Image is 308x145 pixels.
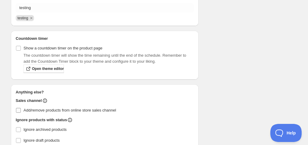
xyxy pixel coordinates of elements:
[32,66,64,71] span: Open theme editor
[16,117,67,123] h2: Ignore products with status
[24,138,60,143] span: Ignore draft products
[16,36,194,42] h2: Countdown timer
[270,124,302,142] iframe: Toggle Customer Support
[24,65,64,73] a: Open theme editor
[24,127,67,132] span: Ignore archived products
[24,46,102,50] span: Show a countdown timer on the product page
[29,15,34,21] button: Remove testing
[24,52,194,65] p: The countdown timer will show the time remaining until the end of the schedule. Remember to add t...
[16,89,194,95] h2: Anything else?
[16,98,42,104] h2: Sales channel
[24,108,116,112] span: Add/remove products from online store sales channel
[17,16,28,20] span: testing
